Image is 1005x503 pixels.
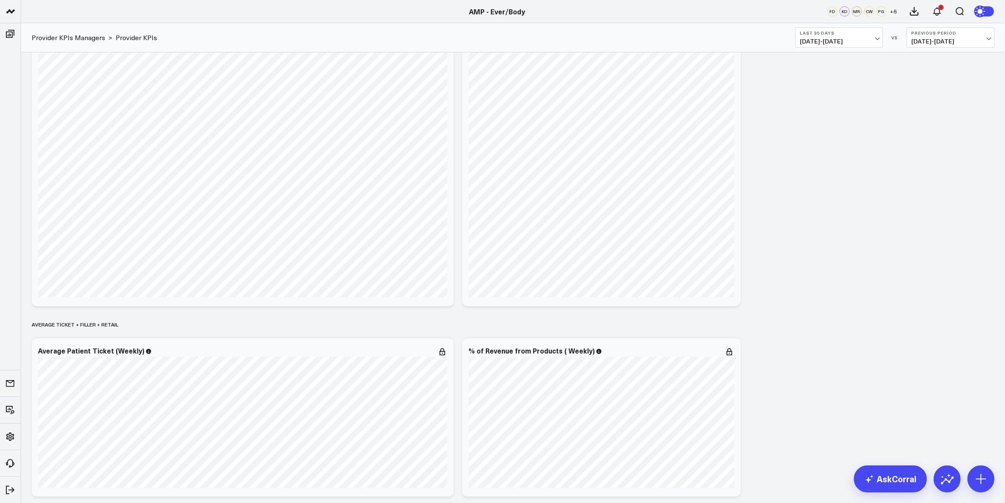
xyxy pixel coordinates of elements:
[840,6,850,16] div: KD
[911,30,990,35] b: Previous Period
[32,315,118,334] div: Average Ticket + Filler + Retail
[864,6,874,16] div: CW
[907,27,994,48] button: Previous Period[DATE]-[DATE]
[827,6,837,16] div: FD
[889,6,899,16] button: +6
[890,8,897,14] span: + 6
[887,35,902,40] div: VS
[32,33,105,42] a: Provider KPIs Managers
[116,33,157,42] a: Provider KPIs
[911,38,990,45] span: [DATE] - [DATE]
[938,5,944,10] div: 1
[38,346,144,355] div: Average Patient Ticket (Weekly)
[32,33,112,42] div: >
[852,6,862,16] div: MR
[795,27,883,48] button: Last 30 Days[DATE]-[DATE]
[469,7,526,16] a: AMP - Ever/Body
[854,465,927,492] a: AskCorral
[800,30,878,35] b: Last 30 Days
[876,6,886,16] div: PG
[469,346,595,355] div: % of Revenue from Products ( Weekly)
[800,38,878,45] span: [DATE] - [DATE]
